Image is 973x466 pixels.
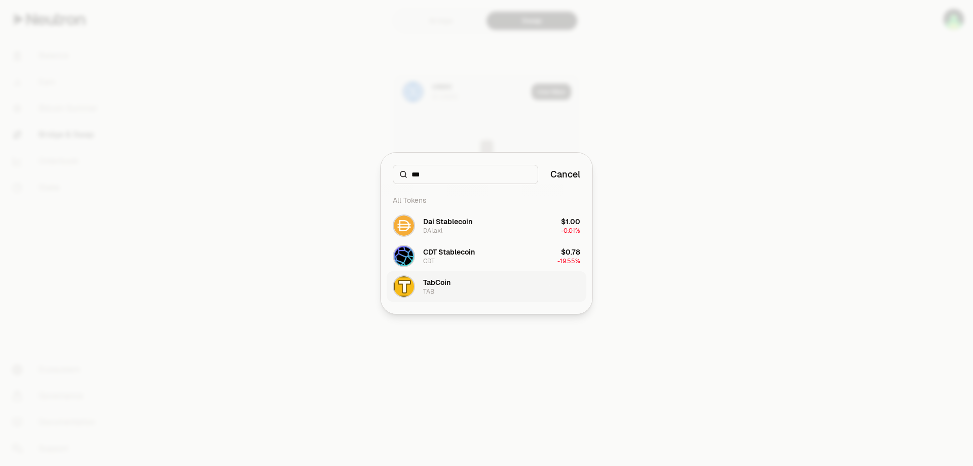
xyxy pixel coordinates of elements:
div: DAI.axl [423,227,442,235]
img: CDT Logo [394,246,414,266]
div: $0.78 [561,247,580,257]
button: DAI.axl LogoDai StablecoinDAI.axl$1.00-0.01% [387,210,586,241]
div: CDT Stablecoin [423,247,475,257]
div: All Tokens [387,190,586,210]
button: TAB LogoTabCoinTAB [387,271,586,302]
span: -0.01% [561,227,580,235]
div: Dai Stablecoin [423,217,472,227]
div: CDT [423,257,435,265]
button: Cancel [550,167,580,182]
div: TabCoin [423,277,451,288]
img: DAI.axl Logo [394,216,414,236]
div: TAB [423,288,434,296]
img: TAB Logo [394,276,414,297]
div: $1.00 [561,217,580,227]
span: -19.55% [557,257,580,265]
button: CDT LogoCDT StablecoinCDT$0.78-19.55% [387,241,586,271]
